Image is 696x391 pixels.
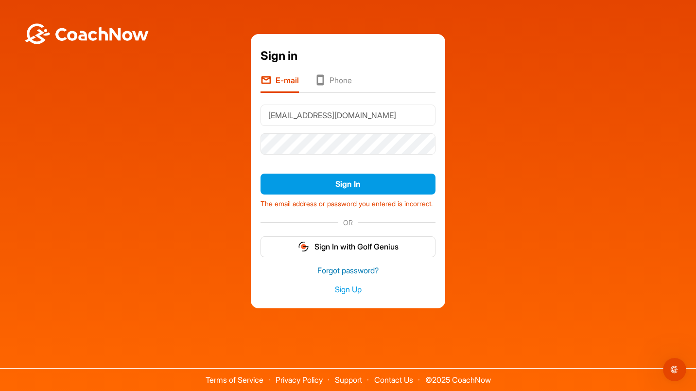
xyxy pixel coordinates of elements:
[314,74,352,93] li: Phone
[261,47,435,65] div: Sign in
[335,375,362,385] a: Support
[338,217,358,228] span: OR
[297,241,310,252] img: gg_logo
[23,23,150,44] img: BwLJSsUCoWCh5upNqxVrqldRgqLPVwmV24tXu5FoVAoFEpwwqQ3VIfuoInZCoVCoTD4vwADAC3ZFMkVEQFDAAAAAElFTkSuQmCC
[663,358,686,381] iframe: Intercom live chat
[374,375,413,385] a: Contact Us
[261,174,435,195] button: Sign In
[261,236,435,257] button: Sign In with Golf Genius
[206,375,263,385] a: Terms of Service
[261,265,435,276] a: Forgot password?
[261,195,435,209] div: The email address or password you entered is incorrect.
[261,105,435,126] input: E-mail
[276,375,323,385] a: Privacy Policy
[261,284,435,295] a: Sign Up
[420,369,496,384] span: © 2025 CoachNow
[261,74,299,93] li: E-mail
